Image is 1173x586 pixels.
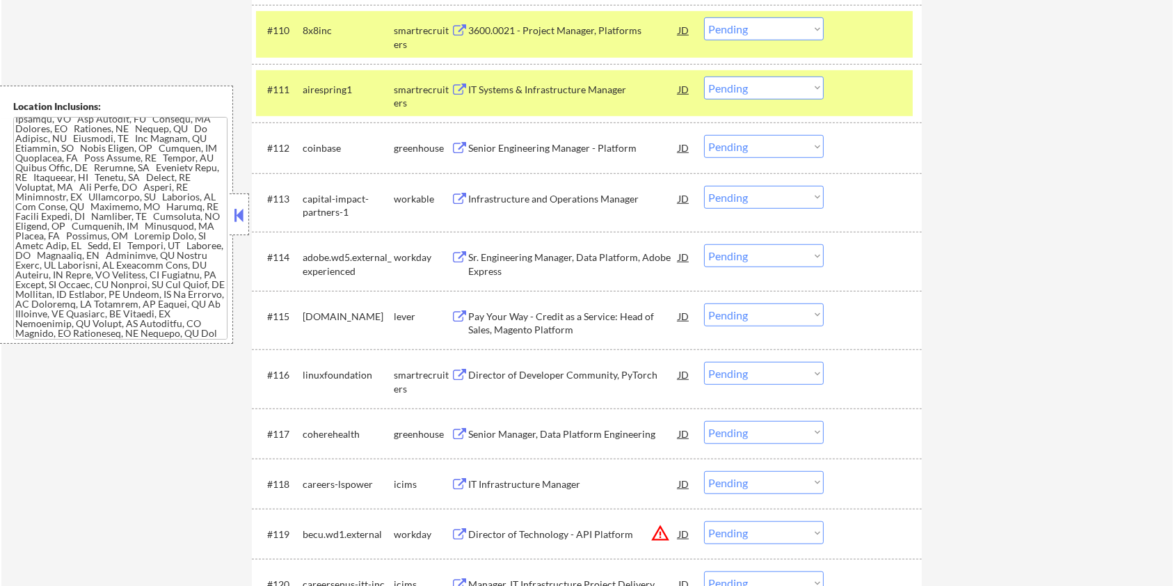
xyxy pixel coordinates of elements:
div: lever [394,310,451,324]
div: coherehealth [303,427,394,441]
div: #118 [267,477,292,491]
button: warning_amber [651,523,670,543]
div: #115 [267,310,292,324]
div: #112 [267,141,292,155]
div: JD [677,17,691,42]
div: Director of Technology - API Platform [468,528,678,541]
div: #119 [267,528,292,541]
div: 8x8inc [303,24,394,38]
div: Senior Engineering Manager - Platform [468,141,678,155]
div: JD [677,135,691,160]
div: coinbase [303,141,394,155]
div: Pay Your Way - Credit as a Service: Head of Sales, Magento Platform [468,310,678,337]
div: greenhouse [394,141,451,155]
div: linuxfoundation [303,368,394,382]
div: airespring1 [303,83,394,97]
div: JD [677,471,691,496]
div: workable [394,192,451,206]
div: #116 [267,368,292,382]
div: #111 [267,83,292,97]
div: smartrecruiters [394,83,451,110]
div: becu.wd1.external [303,528,394,541]
div: Senior Manager, Data Platform Engineering [468,427,678,441]
div: Location Inclusions: [13,100,228,113]
div: Infrastructure and Operations Manager [468,192,678,206]
div: JD [677,521,691,546]
div: workday [394,528,451,541]
div: smartrecruiters [394,24,451,51]
div: capital-impact-partners-1 [303,192,394,219]
div: IT Systems & Infrastructure Manager [468,83,678,97]
div: workday [394,251,451,264]
div: Director of Developer Community, PyTorch [468,368,678,382]
div: JD [677,77,691,102]
div: #113 [267,192,292,206]
div: smartrecruiters [394,368,451,395]
div: Sr. Engineering Manager, Data Platform, Adobe Express [468,251,678,278]
div: [DOMAIN_NAME] [303,310,394,324]
div: JD [677,303,691,328]
div: IT Infrastructure Manager [468,477,678,491]
div: greenhouse [394,427,451,441]
div: JD [677,362,691,387]
div: adobe.wd5.external_experienced [303,251,394,278]
div: JD [677,244,691,269]
div: JD [677,421,691,446]
div: #114 [267,251,292,264]
div: 3600.0021 - Project Manager, Platforms [468,24,678,38]
div: #117 [267,427,292,441]
div: JD [677,186,691,211]
div: careers-lspower [303,477,394,491]
div: #110 [267,24,292,38]
div: icims [394,477,451,491]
